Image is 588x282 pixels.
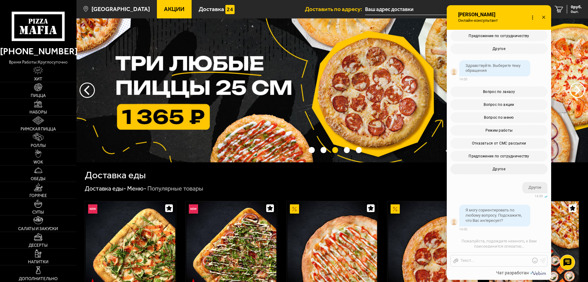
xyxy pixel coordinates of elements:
button: Другое [450,164,547,174]
span: Дополнительно [19,277,58,281]
span: Акции [164,6,185,12]
button: предыдущий [570,83,585,98]
span: Пожалуйста, подождите немного, к Вам присоединится оператор... [461,239,537,249]
span: Наборы [29,110,47,114]
img: Акционный [290,204,299,214]
span: Вопрос по заказу [483,90,515,94]
div: Популярные товары [147,185,203,193]
h1: Доставка еды [85,170,146,180]
button: Предложение по сотрудничеству [450,31,547,41]
span: Доставка [199,6,224,12]
span: WOK [33,160,43,164]
img: visitor_avatar_default.png [450,68,458,75]
span: 14:00 [535,194,543,198]
img: Новинка [189,204,198,214]
button: точки переключения [332,147,338,153]
button: следующий [80,83,95,98]
span: Другое [493,47,505,51]
img: 15daf4d41897b9f0e9f617042186c801.svg [225,5,235,14]
button: Вопрос по заказу [450,87,547,97]
span: Другое [493,167,505,171]
span: Пицца [31,94,46,98]
span: Я могу сориентировать по любому вопросу. Подскажите, что Вас интересует? [465,208,522,223]
button: точки переключения [321,147,326,153]
button: точки переключения [309,147,314,153]
button: Вопрос по меню [450,112,547,123]
a: Доставка еды- [85,185,126,192]
button: точки переключения [344,147,350,153]
img: visitor_avatar_default.png [450,218,458,225]
button: Режим работы [450,125,547,136]
span: Отказаться от СМС рассылки [472,141,526,145]
span: Роллы [31,144,46,148]
a: Меню- [127,185,146,192]
span: Предложение по сотрудничеству [469,154,529,158]
button: точки переключения [356,147,362,153]
span: Онлайн-консультант [458,18,501,23]
button: Другое [450,44,547,54]
span: 0 шт. [571,10,582,14]
span: Другое [528,185,541,190]
span: Горячее [29,194,47,198]
span: 14:00 [459,77,467,81]
span: [PERSON_NAME] [458,12,501,17]
button: Отказаться от СМС рассылки [450,138,547,149]
span: Вопрос по акции [484,102,514,107]
span: Режим работы [485,128,512,133]
input: Ваш адрес доставки [365,4,483,15]
span: Супы [32,210,44,214]
span: Десерты [29,243,48,248]
button: Вопрос по акции [450,99,547,110]
span: 0 руб. [571,5,582,9]
button: Предложение по сотрудничеству [450,151,547,161]
a: Чат разработан [496,270,547,275]
span: Обеды [31,177,45,181]
span: [GEOGRAPHIC_DATA] [92,6,150,12]
span: Вопрос по меню [484,115,514,120]
span: Напитки [28,260,49,264]
span: Салаты и закуски [18,227,58,231]
span: Доставить по адресу: [305,6,365,12]
img: Акционный [391,204,400,214]
span: Предложение по сотрудничеству [469,34,529,38]
span: Римская пицца [21,127,56,131]
img: Новинка [88,204,97,214]
span: Здравствуйте. Выберите тему обращения [465,63,520,73]
span: 14:00 [459,227,467,231]
span: Хит [34,77,42,81]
